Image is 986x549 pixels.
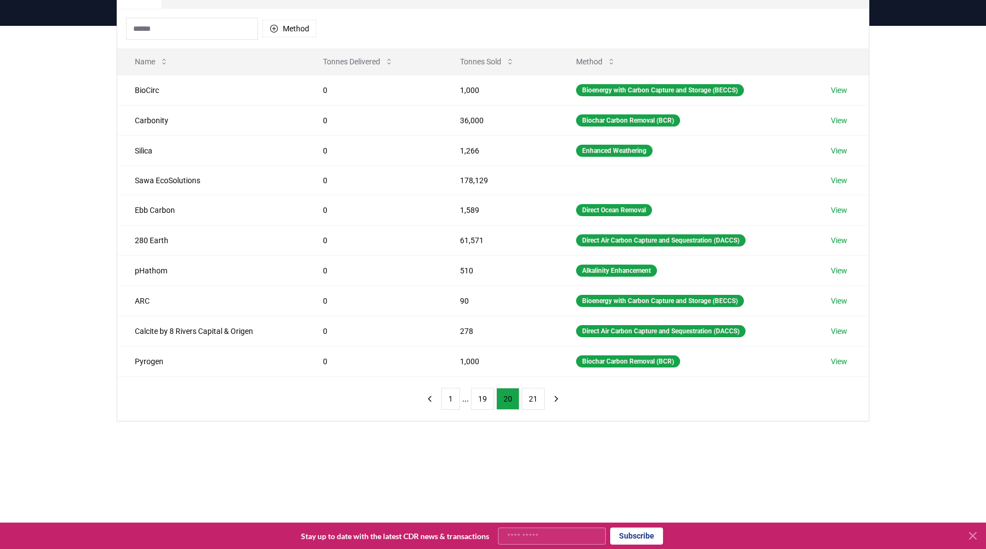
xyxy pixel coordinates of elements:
td: pHathom [117,255,305,286]
td: 36,000 [442,105,559,135]
td: 0 [305,286,442,316]
a: View [831,295,847,306]
td: 280 Earth [117,225,305,255]
button: next page [547,388,566,410]
td: 0 [305,346,442,376]
div: Bioenergy with Carbon Capture and Storage (BECCS) [576,84,744,96]
a: View [831,175,847,186]
td: 61,571 [442,225,559,255]
div: Direct Ocean Removal [576,204,652,216]
td: 0 [305,316,442,346]
td: 1,000 [442,346,559,376]
td: 0 [305,105,442,135]
button: Name [126,51,177,73]
td: Ebb Carbon [117,195,305,225]
td: 0 [305,75,442,105]
div: Direct Air Carbon Capture and Sequestration (DACCS) [576,234,746,246]
div: Direct Air Carbon Capture and Sequestration (DACCS) [576,325,746,337]
td: 0 [305,135,442,166]
td: 0 [305,255,442,286]
td: Pyrogen [117,346,305,376]
div: Biochar Carbon Removal (BCR) [576,355,680,367]
button: Method [262,20,316,37]
a: View [831,265,847,276]
button: Method [567,51,625,73]
button: 21 [522,388,545,410]
td: 510 [442,255,559,286]
a: View [831,356,847,367]
td: 1,589 [442,195,559,225]
div: Enhanced Weathering [576,145,653,157]
a: View [831,115,847,126]
button: 20 [496,388,519,410]
div: Bioenergy with Carbon Capture and Storage (BECCS) [576,295,744,307]
td: 1,000 [442,75,559,105]
td: 1,266 [442,135,559,166]
div: Biochar Carbon Removal (BCR) [576,114,680,127]
td: Carbonity [117,105,305,135]
a: View [831,326,847,337]
a: View [831,145,847,156]
button: Tonnes Delivered [314,51,402,73]
div: Alkalinity Enhancement [576,265,657,277]
td: BioCirc [117,75,305,105]
td: Silica [117,135,305,166]
a: View [831,235,847,246]
li: ... [462,392,469,405]
td: 0 [305,195,442,225]
button: 19 [471,388,494,410]
td: Sawa EcoSolutions [117,166,305,195]
td: ARC [117,286,305,316]
button: 1 [441,388,460,410]
td: Calcite by 8 Rivers Capital & Origen [117,316,305,346]
td: 278 [442,316,559,346]
td: 0 [305,225,442,255]
button: Tonnes Sold [451,51,523,73]
td: 90 [442,286,559,316]
td: 178,129 [442,166,559,195]
td: 0 [305,166,442,195]
a: View [831,85,847,96]
a: View [831,205,847,216]
button: previous page [420,388,439,410]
